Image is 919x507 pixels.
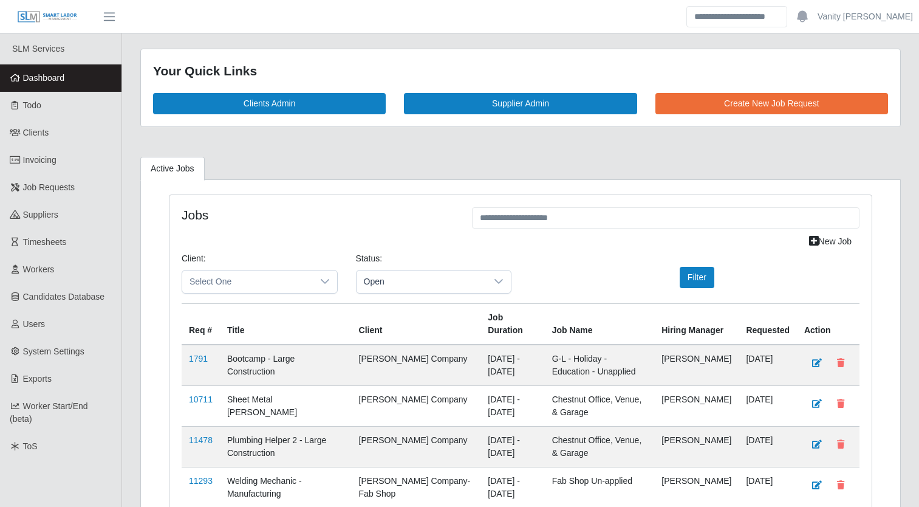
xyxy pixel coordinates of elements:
td: [DATE] - [DATE] [480,426,544,467]
a: 1791 [189,354,208,364]
td: [PERSON_NAME] Company [352,385,481,426]
th: Hiring Manager [654,303,739,345]
th: Action [797,303,859,345]
span: Select One [182,271,313,293]
th: Req # [182,303,220,345]
span: Clients [23,128,49,137]
span: Suppliers [23,210,58,219]
input: Search [686,6,787,27]
th: Client [352,303,481,345]
th: Title [220,303,352,345]
label: Client: [182,252,206,265]
img: SLM Logo [17,10,78,24]
td: [DATE] [739,426,797,467]
span: Workers [23,264,55,274]
td: Sheet Metal [PERSON_NAME] [220,385,352,426]
a: Supplier Admin [404,93,637,114]
td: [PERSON_NAME] [654,385,739,426]
td: Chestnut Office, Venue, & Garage [545,385,655,426]
span: Exports [23,374,52,384]
div: Your Quick Links [153,61,888,81]
a: Vanity [PERSON_NAME] [818,10,913,23]
td: Chestnut Office, Venue, & Garage [545,426,655,467]
span: Candidates Database [23,292,105,302]
a: Active Jobs [140,157,205,181]
a: 11293 [189,476,213,486]
td: [PERSON_NAME] Company [352,345,481,386]
th: Job Duration [480,303,544,345]
span: Open [357,271,487,293]
span: Invoicing [23,155,56,165]
span: Todo [23,100,41,110]
label: Status: [356,252,383,265]
td: [DATE] - [DATE] [480,345,544,386]
td: Plumbing Helper 2 - Large Construction [220,426,352,467]
span: SLM Services [12,44,64,53]
span: System Settings [23,347,84,356]
a: 11478 [189,435,213,445]
span: Timesheets [23,237,67,247]
th: Requested [739,303,797,345]
td: [DATE] [739,345,797,386]
td: [PERSON_NAME] [654,426,739,467]
th: Job Name [545,303,655,345]
a: Clients Admin [153,93,386,114]
span: Dashboard [23,73,65,83]
span: ToS [23,441,38,451]
span: Worker Start/End (beta) [10,401,88,424]
a: Create New Job Request [655,93,888,114]
h4: Jobs [182,207,454,222]
td: G-L - Holiday - Education - Unapplied [545,345,655,386]
td: [PERSON_NAME] [654,345,739,386]
td: [DATE] - [DATE] [480,385,544,426]
a: 10711 [189,395,213,404]
td: Bootcamp - Large Construction [220,345,352,386]
span: Users [23,319,46,329]
span: Job Requests [23,182,75,192]
td: [DATE] [739,385,797,426]
a: New Job [801,231,859,252]
td: [PERSON_NAME] Company [352,426,481,467]
button: Filter [680,267,714,288]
